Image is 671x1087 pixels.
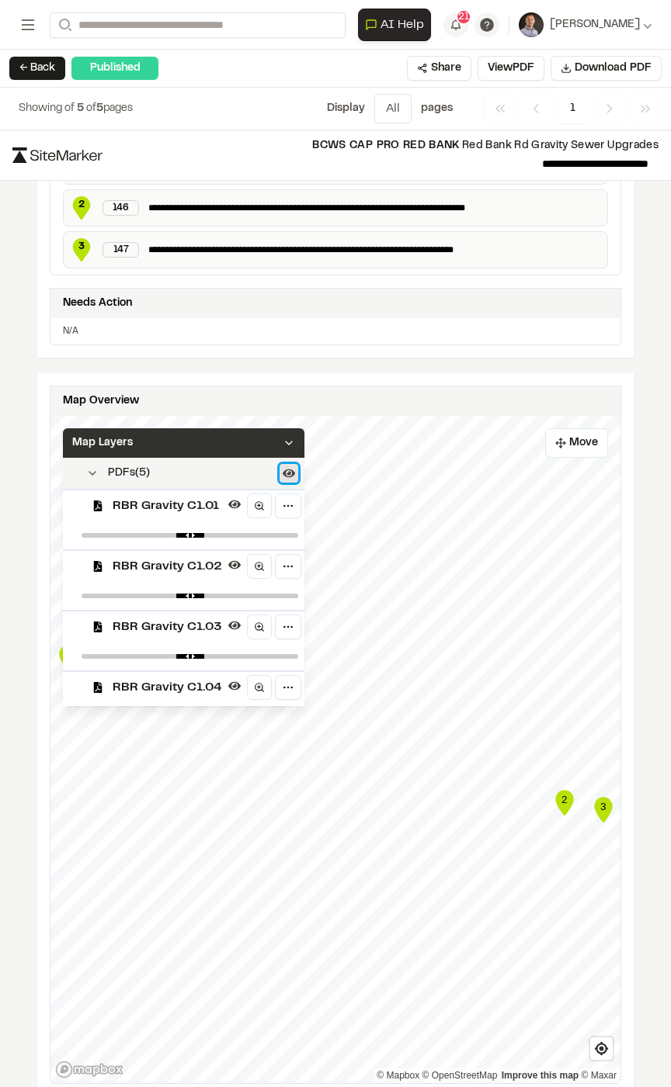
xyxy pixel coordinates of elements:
span: 5 [77,104,84,113]
div: Open AI Assistant [358,9,437,41]
a: Zoom to layer [247,675,272,700]
img: User [519,12,544,37]
span: RBR Gravity C1.03 [113,618,222,636]
text: 2 [561,794,567,805]
a: Maxar [581,1070,617,1081]
span: AI Help [381,16,424,34]
nav: Navigation [484,94,662,123]
button: Find my location [590,1037,613,1060]
span: RBR Gravity C1.04 [113,678,222,697]
span: 2 [70,198,93,212]
button: Move [545,428,608,458]
button: ViewPDF [478,56,544,81]
img: logo-black-rebrand.svg [12,147,103,163]
button: ← Back [9,57,65,80]
div: 147 [103,242,139,258]
div: Needs Action [63,295,132,312]
button: Hide layer [225,677,244,695]
p: of pages [19,100,133,117]
button: [PERSON_NAME] [519,12,652,37]
div: Map marker [592,794,615,826]
a: Mapbox logo [55,1061,123,1078]
span: 1 [558,94,587,123]
p: Red Bank Rd Gravity Sewer Upgrades [115,137,659,154]
div: Map Overview [63,393,139,410]
button: 21 [443,12,468,37]
button: Hide layer [225,495,244,514]
span: 21 [458,10,469,24]
button: Hide layer [225,616,244,635]
button: Share [407,56,471,81]
span: RBR Gravity C1.02 [113,557,222,576]
span: RBR Gravity C1.01 [113,497,222,515]
button: Search [50,12,78,38]
a: Mapbox [377,1070,419,1081]
button: Hide layer [225,556,244,574]
span: [PERSON_NAME] [550,16,640,33]
span: Map Layers [72,434,133,452]
p: page s [421,100,453,117]
div: Published [71,57,158,80]
span: PDFs ( 5 ) [108,465,150,482]
div: Map marker [553,788,576,819]
a: Map feedback [502,1070,579,1081]
button: Download PDF [551,56,662,81]
a: Zoom to layer [247,554,272,579]
span: Showing of [19,104,77,113]
p: Display [327,100,365,117]
canvas: Map [50,416,621,1083]
span: 3 [70,240,93,254]
a: Zoom to layer [247,493,272,518]
p: N/A [63,324,608,338]
a: Zoom to layer [247,614,272,639]
span: BCWS CAP PRO RED BANK [312,141,459,151]
button: All [374,94,412,123]
div: Map marker [57,642,80,673]
button: Open AI Assistant [358,9,431,41]
span: Download PDF [575,60,652,77]
span: 5 [96,104,103,113]
text: 3 [600,801,606,812]
a: OpenStreetMap [422,1070,498,1081]
div: 146 [103,200,139,216]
